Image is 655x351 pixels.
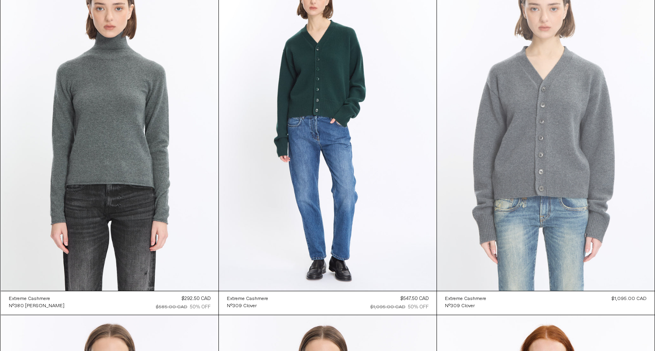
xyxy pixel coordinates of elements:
[400,295,429,302] div: $547.50 CAD
[227,302,268,310] a: N°309 Clover
[445,303,475,310] div: N°309 Clover
[408,304,429,311] div: 50% OFF
[612,295,647,302] div: $1,095.00 CAD
[9,296,50,302] div: Extreme Cashmere
[181,295,211,302] div: $292.50 CAD
[227,295,268,302] a: Extreme Cashmere
[9,295,64,302] a: Extreme Cashmere
[227,303,257,310] div: N°309 Clover
[190,304,211,311] div: 50% OFF
[9,303,64,310] div: N°380 [PERSON_NAME]
[9,302,64,310] a: N°380 [PERSON_NAME]
[445,302,486,310] a: N°309 Clover
[156,304,187,311] div: $585.00 CAD
[370,304,405,311] div: $1,095.00 CAD
[445,295,486,302] a: Extreme Cashmere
